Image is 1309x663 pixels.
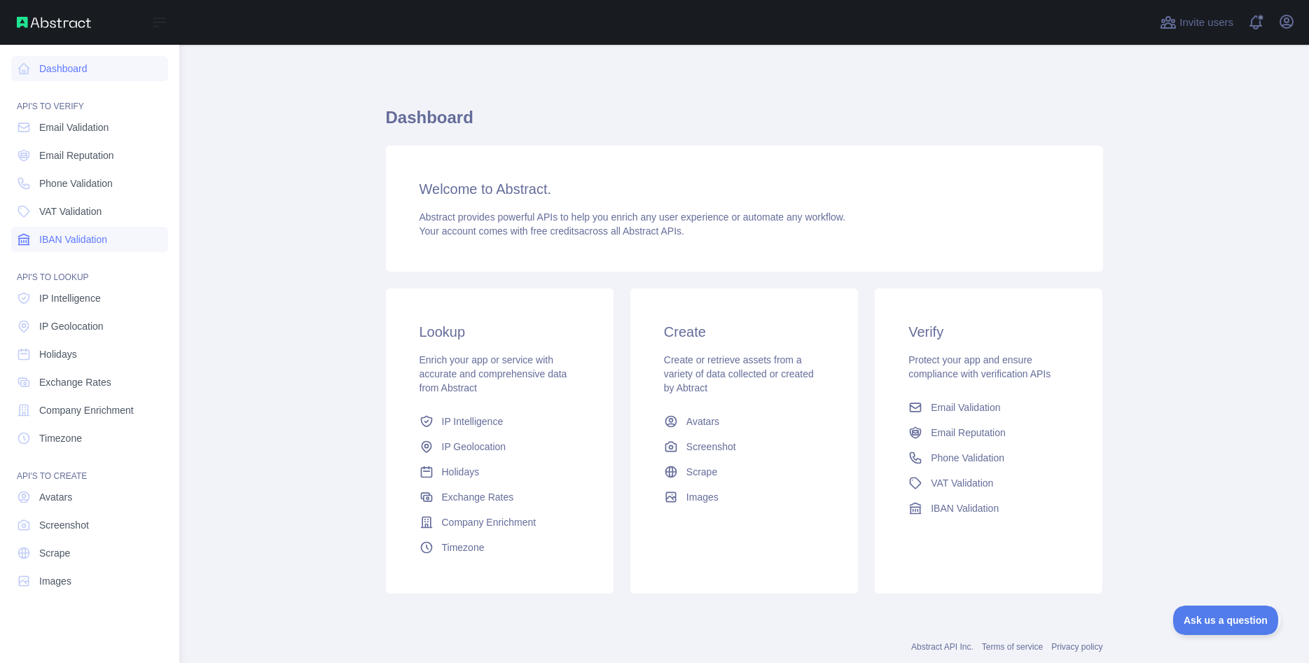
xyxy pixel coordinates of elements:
[658,409,830,434] a: Avatars
[39,148,114,162] span: Email Reputation
[442,490,514,504] span: Exchange Rates
[908,354,1051,379] span: Protect your app and ensure compliance with verification APIs
[39,204,102,218] span: VAT Validation
[11,286,168,311] a: IP Intelligence
[11,199,168,224] a: VAT Validation
[442,465,480,479] span: Holidays
[420,179,1069,199] h3: Welcome to Abstract.
[11,143,168,168] a: Email Reputation
[420,225,684,237] span: Your account comes with across all Abstract APIs.
[11,171,168,196] a: Phone Validation
[1051,642,1102,652] a: Privacy policy
[686,414,719,428] span: Avatars
[11,314,168,339] a: IP Geolocation
[39,375,111,389] span: Exchange Rates
[414,459,586,484] a: Holidays
[39,120,109,134] span: Email Validation
[39,574,71,588] span: Images
[1157,11,1236,34] button: Invite users
[11,342,168,367] a: Holidays
[911,642,974,652] a: Abstract API Inc.
[931,476,993,490] span: VAT Validation
[414,510,586,535] a: Company Enrichment
[39,490,72,504] span: Avatars
[664,322,824,342] h3: Create
[11,56,168,81] a: Dashboard
[442,540,485,554] span: Timezone
[414,535,586,560] a: Timezone
[39,291,101,305] span: IP Intelligence
[420,211,846,223] span: Abstract provides powerful APIs to help you enrich any user experience or automate any workflow.
[39,431,82,445] span: Timezone
[11,540,168,566] a: Scrape
[658,459,830,484] a: Scrape
[982,642,1043,652] a: Terms of service
[903,445,1074,470] a: Phone Validation
[903,496,1074,521] a: IBAN Validation
[11,484,168,510] a: Avatars
[11,426,168,451] a: Timezone
[931,501,999,515] span: IBAN Validation
[1173,606,1281,635] iframe: Toggle Customer Support
[414,434,586,459] a: IP Geolocation
[442,515,536,529] span: Company Enrichment
[658,484,830,510] a: Images
[414,409,586,434] a: IP Intelligence
[39,176,113,190] span: Phone Validation
[1179,15,1233,31] span: Invite users
[420,354,567,393] span: Enrich your app or service with accurate and comprehensive data from Abstract
[414,484,586,510] a: Exchange Rates
[686,490,719,504] span: Images
[903,395,1074,420] a: Email Validation
[908,322,1069,342] h3: Verify
[11,398,168,423] a: Company Enrichment
[664,354,814,393] span: Create or retrieve assets from a variety of data collected or created by Abtract
[442,440,506,454] span: IP Geolocation
[39,518,89,532] span: Screenshot
[658,434,830,459] a: Screenshot
[420,322,580,342] h3: Lookup
[11,370,168,395] a: Exchange Rates
[903,420,1074,445] a: Email Reputation
[531,225,579,237] span: free credits
[39,347,77,361] span: Holidays
[11,512,168,538] a: Screenshot
[39,319,104,333] span: IP Geolocation
[39,403,134,417] span: Company Enrichment
[442,414,504,428] span: IP Intelligence
[11,255,168,283] div: API'S TO LOOKUP
[686,440,736,454] span: Screenshot
[931,426,1006,440] span: Email Reputation
[11,115,168,140] a: Email Validation
[11,84,168,112] div: API'S TO VERIFY
[931,400,1000,414] span: Email Validation
[11,227,168,252] a: IBAN Validation
[11,454,168,482] div: API'S TO CREATE
[17,17,91,28] img: Abstract API
[39,546,70,560] span: Scrape
[386,106,1103,140] h1: Dashboard
[39,232,107,246] span: IBAN Validation
[11,568,168,594] a: Images
[903,470,1074,496] a: VAT Validation
[686,465,717,479] span: Scrape
[931,451,1004,465] span: Phone Validation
